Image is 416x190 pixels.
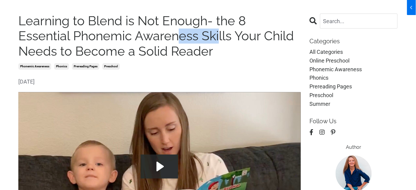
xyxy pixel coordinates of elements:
a: online preschool [310,57,398,65]
span: [DATE] [18,78,301,86]
p: Categories [310,38,398,45]
h6: Author [310,144,398,150]
a: All Categories [310,48,398,57]
a: preschool [102,63,120,70]
a: phonics [310,74,398,82]
p: Follow Us [310,118,398,125]
a: summer [310,100,398,109]
h1: Learning to Blend is Not Enough- the 8 Essential Phonemic Awareness Skills Your Child Needs to Be... [18,14,301,59]
button: Play Video: file-uploads/sites/2147505858/video/65ec41-1af4-3beb-0cd-56adaae5d87e_Brianna_Reading... [141,155,178,179]
a: preschool [310,91,398,100]
a: phonemic awareness [310,65,398,74]
a: prereading pages [310,82,398,91]
a: phonics [54,63,69,70]
a: prereading pages [72,63,99,70]
span: chevron_left [1,4,8,11]
input: Search... [320,14,398,29]
a: phonemic awareness [18,63,51,70]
